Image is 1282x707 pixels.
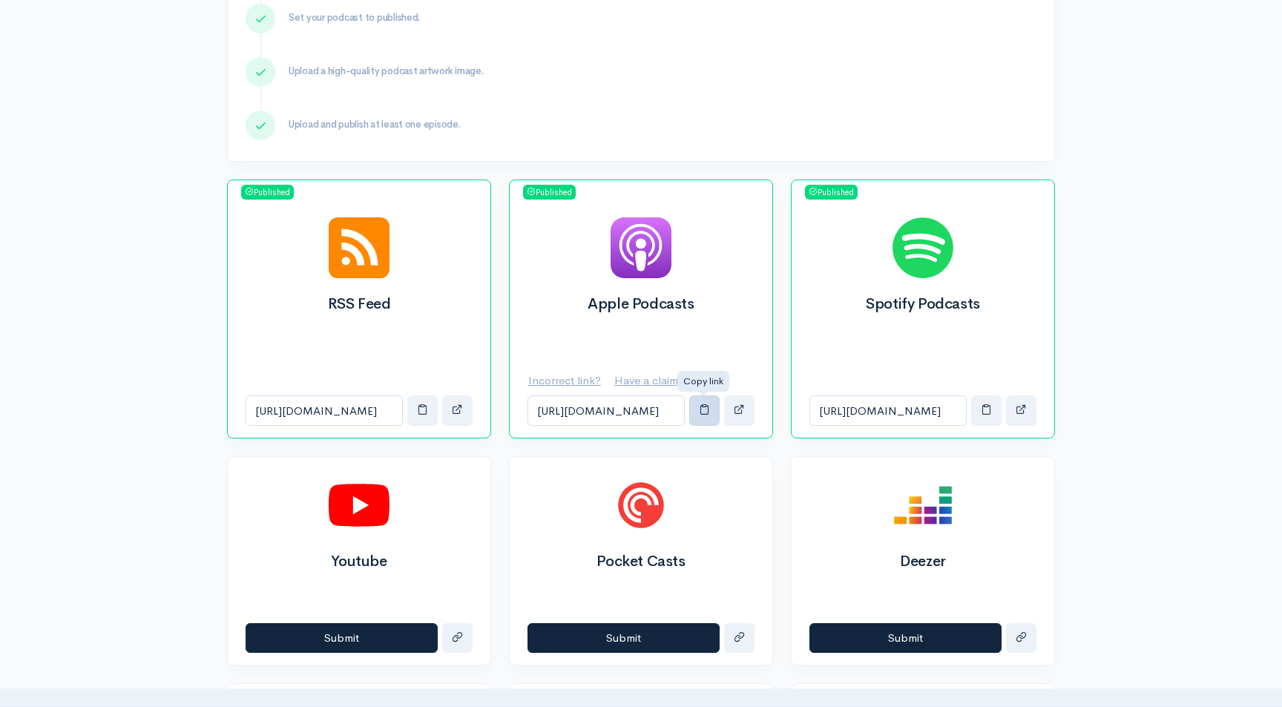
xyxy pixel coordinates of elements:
h2: Pocket Casts [527,553,755,570]
input: Spotify Podcasts link [809,395,967,426]
button: Have a claim token? [614,366,726,396]
u: Incorrect link? [528,373,601,387]
button: Submit [246,623,438,654]
img: Pocket Casts logo [611,475,671,536]
input: Apple Podcasts link [527,395,685,426]
span: Published [241,185,294,200]
span: Set your podcast to published. [289,11,420,24]
span: Upload a high-quality podcast artwork image. [289,65,484,77]
span: Published [805,185,858,200]
input: RSS Feed link [246,395,403,426]
img: RSS Feed logo [329,217,389,278]
img: Youtube logo [329,475,389,536]
img: Deezer logo [893,475,953,536]
h2: Deezer [809,553,1036,570]
u: Have a claim token? [614,373,716,387]
span: Upload and publish at least one episode. [289,118,461,131]
h2: RSS Feed [246,296,473,312]
button: Submit [809,623,1002,654]
span: Published [523,185,576,200]
h2: Youtube [246,553,473,570]
button: Incorrect link? [527,366,611,396]
div: Copy link [677,371,729,392]
h2: Apple Podcasts [527,296,755,312]
img: Apple Podcasts logo [611,217,671,278]
img: Spotify Podcasts logo [893,217,953,278]
button: Submit [527,623,720,654]
h2: Spotify Podcasts [809,296,1036,312]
